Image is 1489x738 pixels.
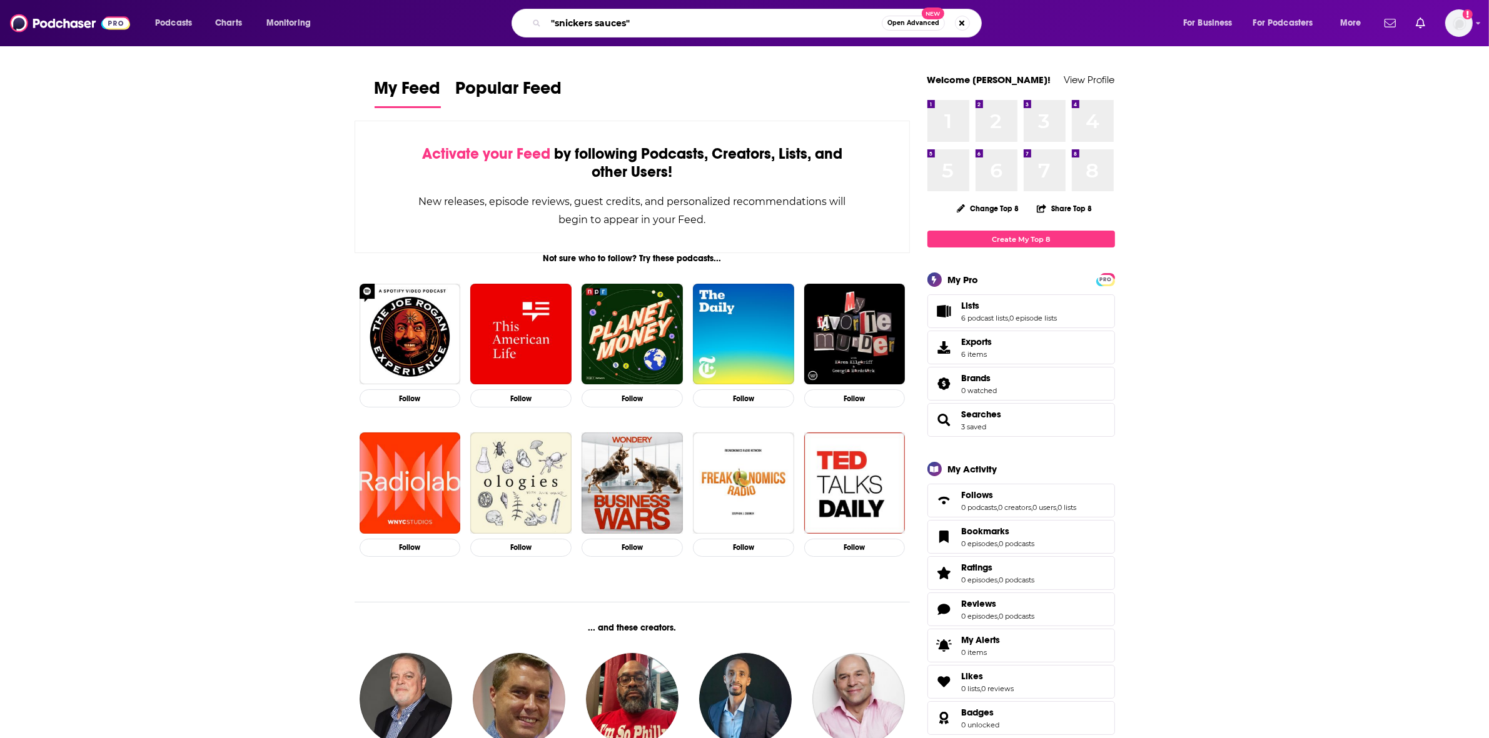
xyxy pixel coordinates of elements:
[1036,196,1093,221] button: Share Top 8
[582,539,683,557] button: Follow
[932,673,957,691] a: Likes
[456,77,562,106] span: Popular Feed
[1253,14,1313,32] span: For Podcasters
[932,339,957,356] span: Exports
[360,432,461,534] img: Radiolab
[927,367,1115,401] span: Brands
[962,422,987,431] a: 3 saved
[1340,14,1361,32] span: More
[927,331,1115,364] a: Exports
[375,77,441,108] a: My Feed
[804,432,906,534] img: TED Talks Daily
[1098,274,1113,284] a: PRO
[1009,314,1010,322] span: ,
[1245,13,1331,33] button: open menu
[932,411,957,429] a: Searches
[962,300,980,311] span: Lists
[360,539,461,557] button: Follow
[927,520,1115,554] span: Bookmarks
[582,284,683,385] img: Planet Money
[523,9,994,37] div: Search podcasts, credits, & more...
[882,16,945,31] button: Open AdvancedNew
[146,13,208,33] button: open menu
[962,612,998,621] a: 0 episodes
[927,665,1115,699] span: Likes
[360,284,461,385] img: The Joe Rogan Experience
[998,576,999,584] span: ,
[962,526,1035,537] a: Bookmarks
[207,13,250,33] a: Charts
[962,409,1002,420] a: Searches
[962,526,1010,537] span: Bookmarks
[962,562,1035,573] a: Ratings
[1463,9,1473,19] svg: Add a profile image
[962,386,997,395] a: 0 watched
[962,634,1001,646] span: My Alerts
[1183,14,1233,32] span: For Business
[422,144,550,163] span: Activate your Feed
[962,648,1001,657] span: 0 items
[155,14,192,32] span: Podcasts
[1380,12,1401,34] a: Show notifications dropdown
[1331,13,1377,33] button: open menu
[999,503,1032,512] a: 0 creators
[922,7,944,19] span: New
[418,145,847,181] div: by following Podcasts, Creators, Lists, and other Users!
[962,336,992,347] span: Exports
[927,403,1115,437] span: Searches
[1445,9,1473,37] span: Logged in as hjones
[1064,74,1115,86] a: View Profile
[981,684,982,693] span: ,
[1445,9,1473,37] button: Show profile menu
[932,601,957,618] a: Reviews
[1174,13,1248,33] button: open menu
[999,612,1035,621] a: 0 podcasts
[962,671,1014,682] a: Likes
[962,350,992,359] span: 6 items
[962,539,998,548] a: 0 episodes
[962,300,1057,311] a: Lists
[470,389,572,407] button: Follow
[927,592,1115,626] span: Reviews
[1098,275,1113,284] span: PRO
[804,539,906,557] button: Follow
[962,598,997,609] span: Reviews
[932,709,957,727] a: Badges
[962,707,994,718] span: Badges
[962,314,1009,322] a: 6 podcast lists
[927,294,1115,328] span: Lists
[470,284,572,385] img: This American Life
[215,14,242,32] span: Charts
[948,463,997,475] div: My Activity
[546,13,882,33] input: Search podcasts, credits, & more...
[962,684,981,693] a: 0 lists
[887,20,939,26] span: Open Advanced
[1010,314,1057,322] a: 0 episode lists
[1032,503,1033,512] span: ,
[693,432,794,534] img: Freakonomics Radio
[962,671,984,682] span: Likes
[693,389,794,407] button: Follow
[804,284,906,385] img: My Favorite Murder with Karen Kilgariff and Georgia Hardstark
[1057,503,1058,512] span: ,
[998,539,999,548] span: ,
[360,389,461,407] button: Follow
[932,528,957,546] a: Bookmarks
[927,556,1115,590] span: Ratings
[804,389,906,407] button: Follow
[355,253,911,264] div: Not sure who to follow? Try these podcasts...
[1033,503,1057,512] a: 0 users
[962,598,1035,609] a: Reviews
[999,539,1035,548] a: 0 podcasts
[962,489,1077,501] a: Follows
[962,503,997,512] a: 0 podcasts
[470,432,572,534] img: Ologies with Alie Ward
